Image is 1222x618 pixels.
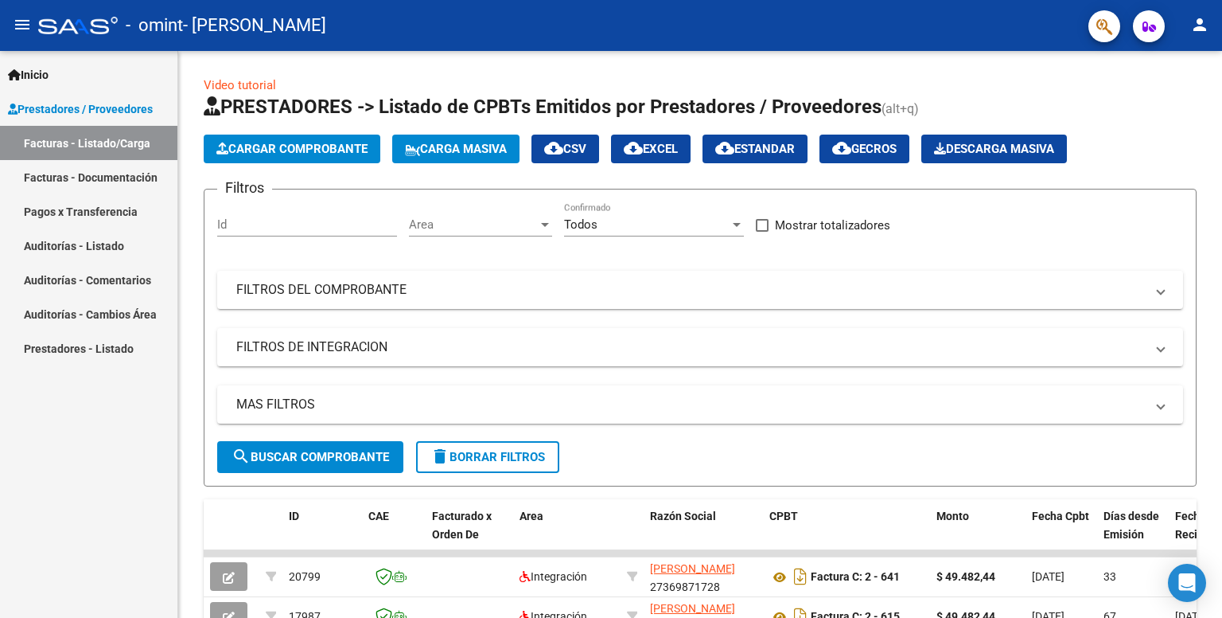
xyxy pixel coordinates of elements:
span: (alt+q) [881,101,919,116]
button: Descarga Masiva [921,135,1067,163]
button: Cargar Comprobante [204,135,380,163]
datatable-header-cell: Razón Social [644,499,763,569]
mat-icon: cloud_download [832,139,851,158]
button: Carga Masiva [392,135,520,163]
span: EXCEL [624,142,678,156]
span: 33 [1103,570,1116,583]
mat-panel-title: FILTROS DEL COMPROBANTE [236,281,1145,299]
span: Inicio [8,66,49,84]
h3: Filtros [217,177,272,199]
mat-icon: person [1190,15,1209,34]
mat-panel-title: FILTROS DE INTEGRACION [236,338,1145,356]
span: Todos [564,217,597,232]
mat-expansion-panel-header: FILTROS DE INTEGRACION [217,328,1183,366]
button: Buscar Comprobante [217,441,403,473]
span: Estandar [715,142,795,156]
span: Mostrar totalizadores [775,216,890,235]
app-download-masive: Descarga masiva de comprobantes (adjuntos) [921,135,1067,163]
strong: $ 49.482,44 [936,570,995,583]
span: Area [409,217,538,232]
span: Integración [520,570,587,583]
span: Gecros [832,142,897,156]
span: Días desde Emisión [1103,510,1159,541]
datatable-header-cell: Fecha Cpbt [1025,499,1097,569]
mat-panel-title: MAS FILTROS [236,396,1145,413]
datatable-header-cell: Area [513,499,621,569]
span: Area [520,510,543,522]
mat-icon: cloud_download [624,139,643,158]
span: [PERSON_NAME] [650,562,735,575]
mat-icon: delete [430,447,449,466]
mat-icon: search [232,447,251,466]
span: [PERSON_NAME] [650,602,735,615]
span: ID [289,510,299,522]
span: Carga Masiva [405,142,507,156]
datatable-header-cell: CAE [362,499,426,569]
div: 27369871728 [650,560,757,593]
datatable-header-cell: Facturado x Orden De [426,499,513,569]
span: Buscar Comprobante [232,450,389,464]
span: CAE [368,510,389,522]
mat-expansion-panel-header: FILTROS DEL COMPROBANTE [217,271,1183,309]
mat-icon: cloud_download [544,139,563,158]
button: CSV [531,135,599,163]
span: Prestadores / Proveedores [8,100,153,118]
span: CPBT [769,510,798,522]
span: Facturado x Orden De [432,510,492,541]
span: CSV [544,142,586,156]
span: - omint [126,8,183,43]
mat-icon: cloud_download [715,139,734,158]
button: Estandar [702,135,808,163]
a: Video tutorial [204,78,276,92]
span: Fecha Cpbt [1032,510,1089,522]
span: Descarga Masiva [934,142,1054,156]
span: Fecha Recibido [1175,510,1220,541]
span: PRESTADORES -> Listado de CPBTs Emitidos por Prestadores / Proveedores [204,96,881,118]
span: - [PERSON_NAME] [183,8,326,43]
span: 20799 [289,570,321,583]
button: Gecros [819,135,909,163]
datatable-header-cell: Días desde Emisión [1097,499,1169,569]
datatable-header-cell: CPBT [763,499,930,569]
mat-icon: menu [13,15,32,34]
span: Razón Social [650,510,716,522]
button: Borrar Filtros [416,441,559,473]
span: Borrar Filtros [430,450,545,464]
span: [DATE] [1032,570,1064,583]
span: Monto [936,510,969,522]
i: Descargar documento [790,564,811,589]
div: Open Intercom Messenger [1168,564,1206,602]
span: Cargar Comprobante [216,142,368,156]
mat-expansion-panel-header: MAS FILTROS [217,385,1183,424]
datatable-header-cell: ID [282,499,362,569]
datatable-header-cell: Monto [930,499,1025,569]
button: EXCEL [611,135,691,163]
strong: Factura C: 2 - 641 [811,571,900,584]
